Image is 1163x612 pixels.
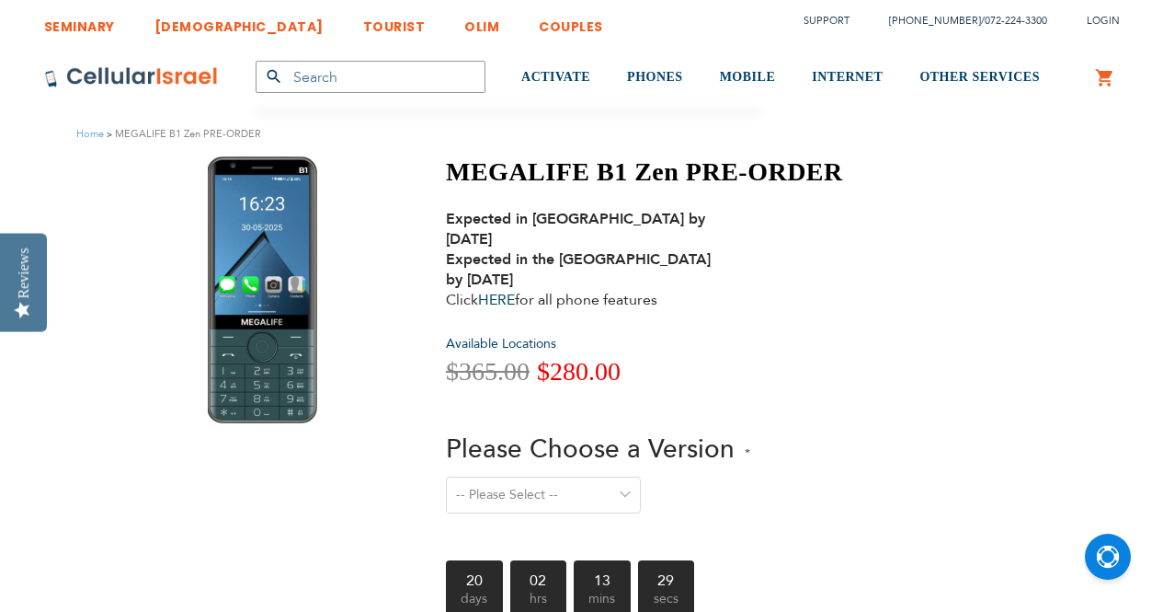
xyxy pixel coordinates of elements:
[871,7,1047,34] li: /
[627,43,683,112] a: PHONES
[446,156,843,188] h1: MEGALIFE B1 Zen PRE-ORDER
[446,335,556,352] a: Available Locations
[720,43,776,112] a: MOBILE
[44,5,115,39] a: SEMINARY
[720,70,776,84] span: MOBILE
[446,560,503,588] b: 20
[812,70,883,84] span: INTERNET
[256,61,485,93] input: Search
[521,70,590,84] span: ACTIVATE
[446,357,530,386] span: $365.00
[446,432,735,467] span: Please Choose a Version
[539,5,603,39] a: COUPLES
[104,125,261,143] li: MEGALIFE B1 Zen PRE-ORDER
[919,43,1040,112] a: OTHER SERVICES
[464,5,499,39] a: OLIM
[154,5,324,39] a: [DEMOGRAPHIC_DATA]
[44,66,219,88] img: Cellular Israel Logo
[76,127,104,141] a: Home
[16,248,32,298] div: Reviews
[1087,14,1120,28] span: Login
[478,290,515,310] a: HERE
[363,5,426,39] a: TOURIST
[919,70,1040,84] span: OTHER SERVICES
[804,14,849,28] a: Support
[574,560,631,588] b: 13
[446,209,711,290] strong: Expected in [GEOGRAPHIC_DATA] by [DATE] Expected in the [GEOGRAPHIC_DATA] by [DATE]
[510,560,567,588] b: 02
[208,156,317,423] img: MEGALIFE B1 Zen PRE-ORDER
[638,560,695,588] b: 29
[627,70,683,84] span: PHONES
[521,43,590,112] a: ACTIVATE
[812,43,883,112] a: INTERNET
[537,357,621,386] span: $280.00
[889,14,981,28] a: [PHONE_NUMBER]
[985,14,1047,28] a: 072-224-3300
[446,209,731,310] div: Click for all phone features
